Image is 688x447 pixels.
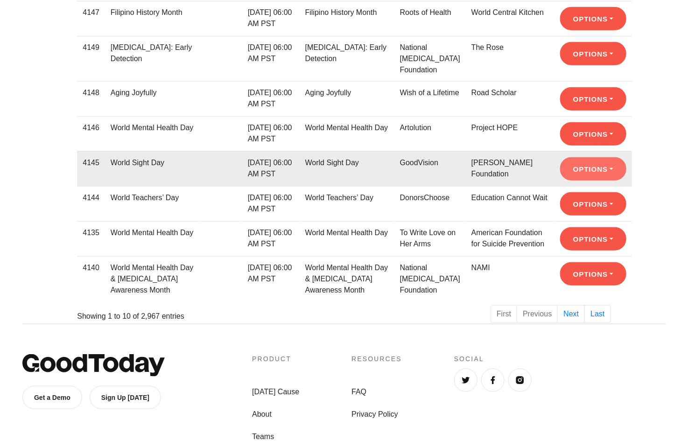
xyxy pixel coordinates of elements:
a: DonorsChoose [400,194,450,202]
a: Roots of Health [400,8,451,16]
a: Teams [252,431,299,442]
a: NAMI [471,264,490,272]
button: Options [560,87,626,111]
td: Filipino History Month [105,1,200,36]
td: World Mental Health Day & [MEDICAL_DATA] Awareness Month [300,256,394,301]
a: Next [557,305,585,323]
td: [DATE] 06:00 AM PST [242,186,300,221]
button: Options [560,122,626,146]
a: FAQ [351,386,402,398]
a: Get a Demo [22,386,82,409]
h4: Resources [351,354,402,364]
td: 4145 [77,151,105,186]
a: Road Scholar [471,89,517,97]
td: Filipino History Month [300,1,394,36]
td: 4146 [77,116,105,151]
button: Options [560,42,626,65]
td: World Sight Day [105,151,200,186]
a: Privacy Policy [351,409,402,420]
a: Twitter [454,369,477,392]
a: GoodVision [400,159,438,167]
td: 4147 [77,1,105,36]
h4: Social [454,354,666,364]
a: [PERSON_NAME] Foundation [471,159,533,178]
td: World Mental Health Day & [MEDICAL_DATA] Awareness Month [105,256,200,301]
a: Last [584,305,611,323]
a: Sign Up [DATE] [90,386,161,409]
img: GoodToday [22,354,165,377]
td: [DATE] 06:00 AM PST [242,81,300,116]
a: Education Cannot Wait [471,194,548,202]
a: Facebook [481,369,505,392]
a: Instagram [508,369,532,392]
a: Wish of a Lifetime [400,89,459,97]
img: Twitter [461,376,470,385]
button: Options [560,192,626,216]
td: 4144 [77,186,105,221]
a: Artolution [400,124,432,132]
img: Instagram [515,376,525,385]
td: 4148 [77,81,105,116]
a: [DATE] Cause [252,386,299,398]
td: World Sight Day [300,151,394,186]
td: World Teachers’ Day [105,186,200,221]
img: Facebook [488,376,498,385]
a: American Foundation for Suicide Prevention [471,229,545,248]
td: [DATE] 06:00 AM PST [242,256,300,301]
button: Options [560,227,626,251]
td: 4149 [77,36,105,81]
a: Project HOPE [471,124,518,132]
td: World Mental Health Day [105,221,200,256]
td: World Mental Health Day [105,116,200,151]
td: 4140 [77,256,105,301]
a: The Rose [471,43,504,51]
td: Aging Joyfully [300,81,394,116]
a: About [252,409,299,420]
td: [DATE] 06:00 AM PST [242,221,300,256]
button: Options [560,262,626,286]
a: National [MEDICAL_DATA] Foundation [400,43,460,74]
button: Options [560,7,626,30]
td: [MEDICAL_DATA]: Early Detection [105,36,200,81]
a: National [MEDICAL_DATA] Foundation [400,264,460,294]
td: [DATE] 06:00 AM PST [242,116,300,151]
div: Showing 1 to 10 of 2,967 entries [77,304,291,322]
td: World Mental Health Day [300,221,394,256]
a: To Write Love on Her Arms [400,229,456,248]
a: World Central Kitchen [471,8,544,16]
button: Options [560,157,626,181]
td: World Teachers’ Day [300,186,394,221]
td: 4135 [77,221,105,256]
h4: Product [252,354,299,364]
td: Aging Joyfully [105,81,200,116]
td: [DATE] 06:00 AM PST [242,36,300,81]
td: [MEDICAL_DATA]: Early Detection [300,36,394,81]
td: World Mental Health Day [300,116,394,151]
td: [DATE] 06:00 AM PST [242,1,300,36]
td: [DATE] 06:00 AM PST [242,151,300,186]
